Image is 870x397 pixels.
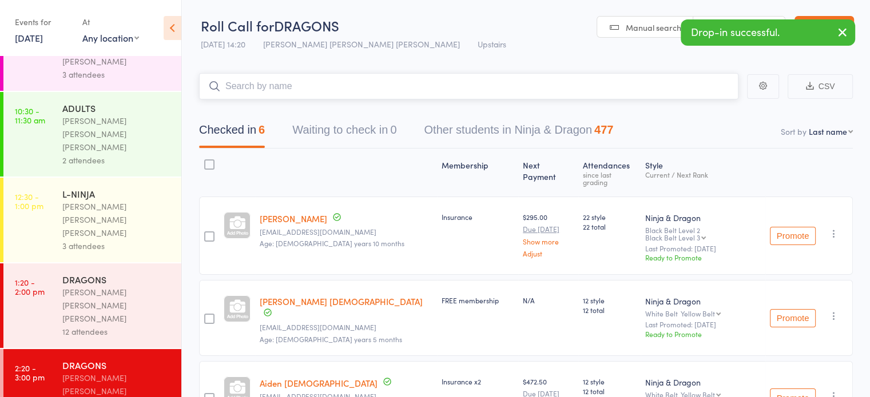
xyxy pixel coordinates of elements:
button: Promote [770,227,816,245]
div: 0 [390,123,396,136]
div: Next Payment [518,154,578,191]
div: Membership [437,154,518,191]
div: Any location [82,31,139,44]
div: Ninja & Dragon [645,212,761,223]
div: Ready to Promote [645,252,761,262]
div: [PERSON_NAME] [PERSON_NAME] [PERSON_NAME] [62,286,172,325]
div: Ninja & Dragon [645,295,761,307]
span: [DATE] 14:20 [201,38,245,50]
button: Checked in6 [199,118,265,148]
div: Events for [15,13,71,31]
span: 22 style [583,212,636,222]
div: Ninja & Dragon [645,376,761,388]
div: L-NINJA [62,187,172,200]
span: Manual search [626,22,681,33]
a: [PERSON_NAME] [260,212,327,224]
div: ADULTS [62,102,172,114]
div: N/A [523,295,574,305]
button: Promote [770,309,816,327]
button: Other students in Ninja & Dragon477 [424,118,613,148]
time: 1:20 - 2:00 pm [15,278,45,296]
div: 2 attendees [62,154,172,167]
span: 12 total [583,386,636,396]
a: 1:20 -2:00 pmDRAGONS[PERSON_NAME] [PERSON_NAME] [PERSON_NAME]12 attendees [3,263,181,348]
div: Insurance [442,212,514,222]
div: Ready to Promote [645,329,761,339]
time: 12:30 - 1:00 pm [15,192,43,210]
span: [PERSON_NAME] [PERSON_NAME] [PERSON_NAME] [263,38,460,50]
div: White Belt [645,310,761,317]
a: 10:30 -11:30 amADULTS[PERSON_NAME] [PERSON_NAME] [PERSON_NAME]2 attendees [3,92,181,177]
div: 6 [259,123,265,136]
span: Age: [DEMOGRAPHIC_DATA] years 5 months [260,334,402,344]
div: $295.00 [523,212,574,257]
div: 12 attendees [62,325,172,338]
a: 12:30 -1:00 pmL-NINJA[PERSON_NAME] [PERSON_NAME] [PERSON_NAME]3 attendees [3,178,181,262]
div: Black Belt Level 3 [645,234,700,241]
div: At [82,13,139,31]
span: Upstairs [478,38,506,50]
div: Style [641,154,765,191]
div: 3 attendees [62,239,172,252]
span: 12 total [583,305,636,315]
a: Exit roll call [794,16,854,39]
small: Due [DATE] [523,225,574,233]
small: shayan_pet24@yahoo.com [260,323,432,331]
div: 3 attendees [62,68,172,81]
div: Last name [809,126,847,137]
small: Last Promoted: [DATE] [645,320,761,328]
div: Atten­dances [578,154,641,191]
a: Aiden [DEMOGRAPHIC_DATA] [260,377,378,389]
a: [PERSON_NAME] [DEMOGRAPHIC_DATA] [260,295,423,307]
div: DRAGONS [62,273,172,286]
a: Adjust [523,250,574,257]
span: DRAGONS [274,16,339,35]
div: FREE membership [442,295,514,305]
div: 477 [594,123,613,136]
div: [PERSON_NAME] [PERSON_NAME] [PERSON_NAME] [62,200,172,239]
button: CSV [788,74,853,99]
div: Current / Next Rank [645,171,761,178]
time: 10:30 - 11:30 am [15,106,45,125]
div: Yellow Belt [681,310,715,317]
div: Insurance x2 [442,376,514,386]
div: since last grading [583,171,636,186]
small: mysharma2013@gmail.com [260,228,432,236]
input: Search by name [199,73,738,99]
label: Sort by [781,126,807,137]
button: Waiting to check in0 [292,118,396,148]
div: Drop-in successful. [681,19,855,46]
div: Black Belt Level 2 [645,226,761,241]
a: [DATE] [15,31,43,44]
span: 22 total [583,222,636,231]
small: Last Promoted: [DATE] [645,244,761,252]
span: Roll Call for [201,16,274,35]
span: 12 style [583,295,636,305]
a: Show more [523,238,574,245]
div: [PERSON_NAME] [PERSON_NAME] [PERSON_NAME] [62,114,172,154]
time: 2:20 - 3:00 pm [15,363,45,382]
span: 12 style [583,376,636,386]
span: Age: [DEMOGRAPHIC_DATA] years 10 months [260,238,404,248]
div: DRAGONS [62,359,172,371]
